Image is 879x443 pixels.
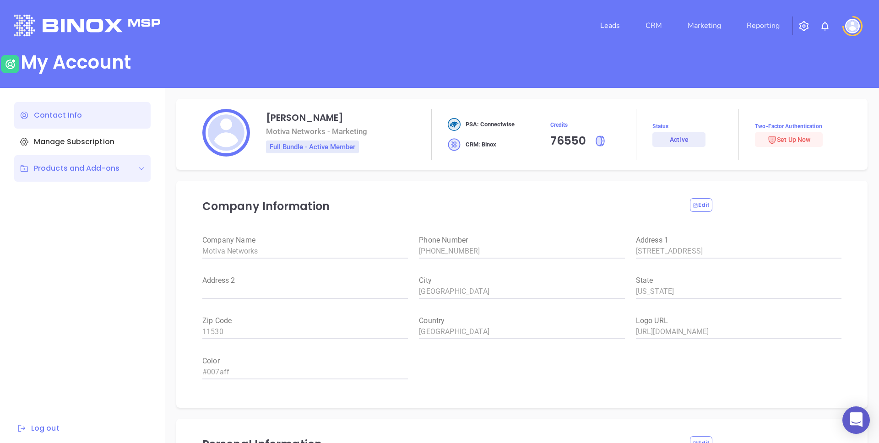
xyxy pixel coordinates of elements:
[14,15,160,36] img: logo
[419,277,624,284] label: City
[670,132,689,147] div: Active
[636,317,841,324] label: Logo URL
[636,324,841,339] input: weight
[419,324,624,339] input: weight
[755,122,841,130] span: Two-Factor Authentication
[767,136,810,143] span: Set Up Now
[202,237,408,244] label: Company Name
[266,127,367,136] div: Motiva Networks - Marketing
[20,163,119,174] div: Products and Add-ons
[419,317,624,324] label: Country
[14,129,151,155] div: Manage Subscription
[202,284,408,299] input: weight
[448,118,461,131] img: crm
[448,138,461,151] img: crm
[550,119,636,130] span: Credits
[798,21,809,32] img: iconSetting
[14,102,151,129] div: Contact Info
[845,19,860,33] img: user
[202,198,679,215] p: Company Information
[448,118,515,131] div: PSA: Connectwise
[419,237,624,244] label: Phone Number
[636,237,841,244] label: Address 1
[14,155,151,182] div: Products and Add-ons
[419,284,624,299] input: weight
[266,113,343,122] div: [PERSON_NAME]
[266,140,359,153] div: Full Bundle - Active Member
[636,284,841,299] input: weight
[202,317,408,324] label: Zip Code
[1,55,19,73] img: user
[419,244,624,259] input: weight
[690,198,712,212] button: Edit
[652,122,738,130] span: Status
[642,16,666,35] a: CRM
[684,16,725,35] a: Marketing
[743,16,783,35] a: Reporting
[202,324,408,339] input: weight
[202,244,408,259] input: weight
[202,109,250,157] img: profile
[202,365,408,379] input: weight
[636,244,841,259] input: weight
[202,277,408,284] label: Address 2
[202,357,408,365] label: Color
[14,422,62,434] button: Log out
[597,16,624,35] a: Leads
[448,138,496,151] div: CRM: Binox
[636,277,841,284] label: State
[550,132,586,150] div: 76550
[819,21,830,32] img: iconNotification
[21,51,131,73] div: My Account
